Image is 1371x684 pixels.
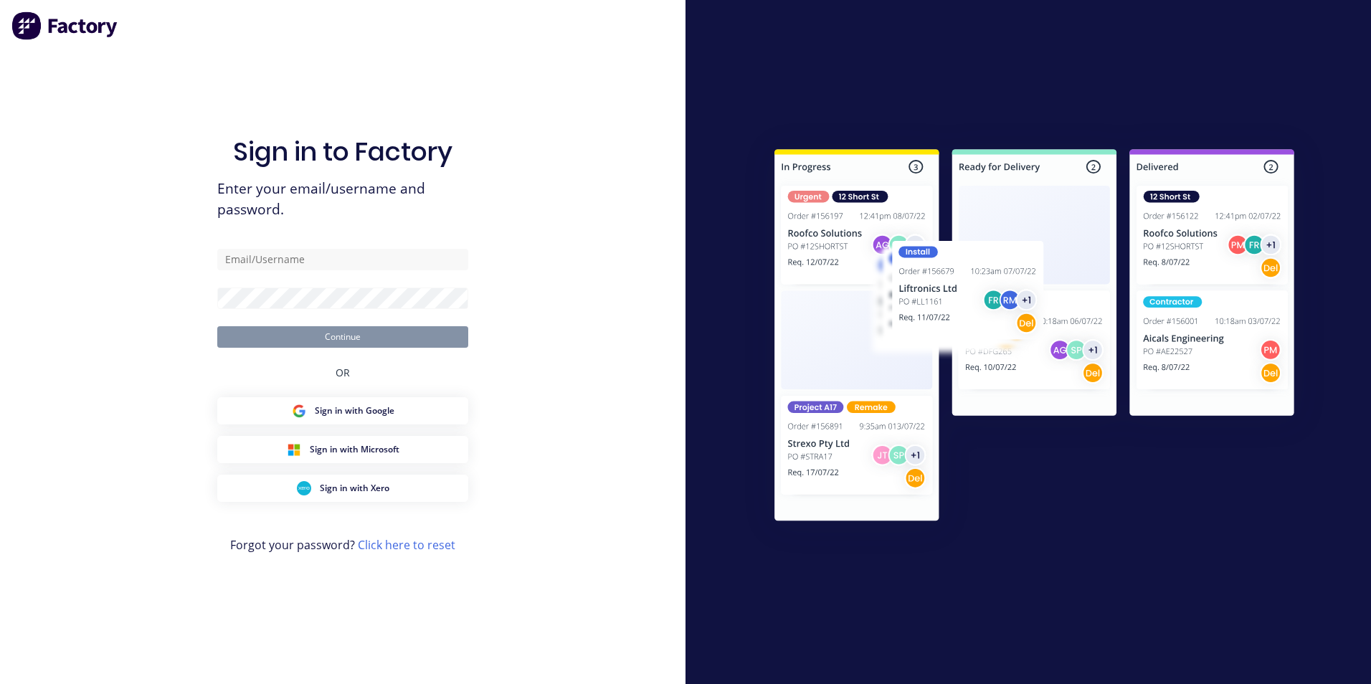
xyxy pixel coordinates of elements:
img: Microsoft Sign in [287,442,301,457]
button: Microsoft Sign inSign in with Microsoft [217,436,468,463]
button: Xero Sign inSign in with Xero [217,475,468,502]
input: Email/Username [217,249,468,270]
div: OR [336,348,350,397]
span: Sign in with Google [315,404,394,417]
a: Click here to reset [358,537,455,553]
img: Xero Sign in [297,481,311,495]
span: Enter your email/username and password. [217,179,468,220]
img: Factory [11,11,119,40]
h1: Sign in to Factory [233,136,452,167]
span: Sign in with Microsoft [310,443,399,456]
button: Continue [217,326,468,348]
span: Sign in with Xero [320,482,389,495]
img: Sign in [743,120,1326,555]
span: Forgot your password? [230,536,455,554]
button: Google Sign inSign in with Google [217,397,468,424]
img: Google Sign in [292,404,306,418]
